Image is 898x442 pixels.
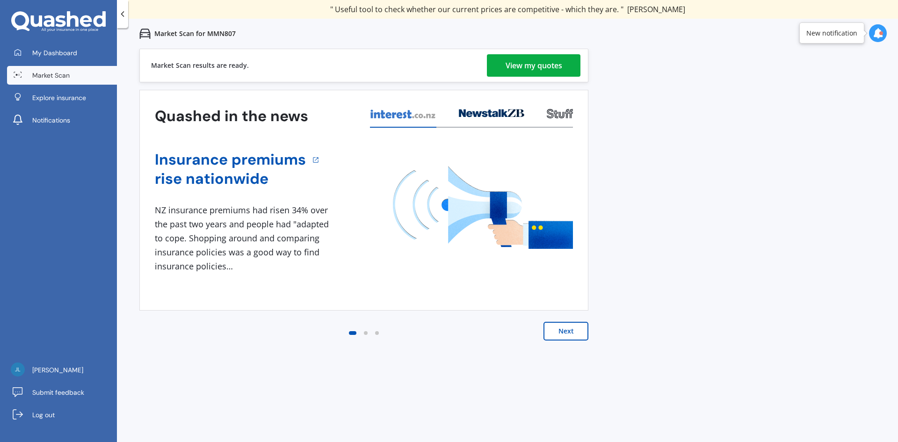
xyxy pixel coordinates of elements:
span: My Dashboard [32,48,77,58]
a: Insurance premiums [155,150,306,169]
span: Log out [32,410,55,420]
a: Notifications [7,111,117,130]
img: car.f15378c7a67c060ca3f3.svg [139,28,151,39]
div: New notification [806,29,857,38]
div: NZ insurance premiums had risen 34% over the past two years and people had "adapted to cope. Shop... [155,203,333,273]
a: Market Scan [7,66,117,85]
a: Log out [7,406,117,424]
a: My Dashboard [7,43,117,62]
span: [PERSON_NAME] [32,365,83,375]
div: Market Scan results are ready. [151,49,249,82]
a: rise nationwide [155,169,306,188]
a: Explore insurance [7,88,117,107]
h3: Quashed in the news [155,107,308,126]
span: Market Scan [32,71,70,80]
button: Next [543,322,588,341]
span: Submit feedback [32,388,84,397]
a: View my quotes [487,54,580,77]
a: [PERSON_NAME] [7,361,117,379]
span: Notifications [32,116,70,125]
span: Explore insurance [32,93,86,102]
p: Market Scan for MMN807 [154,29,236,38]
img: 55715096a8e88509d1183be621862952 [11,362,25,377]
a: Submit feedback [7,383,117,402]
img: media image [393,166,573,249]
div: View my quotes [506,54,562,77]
